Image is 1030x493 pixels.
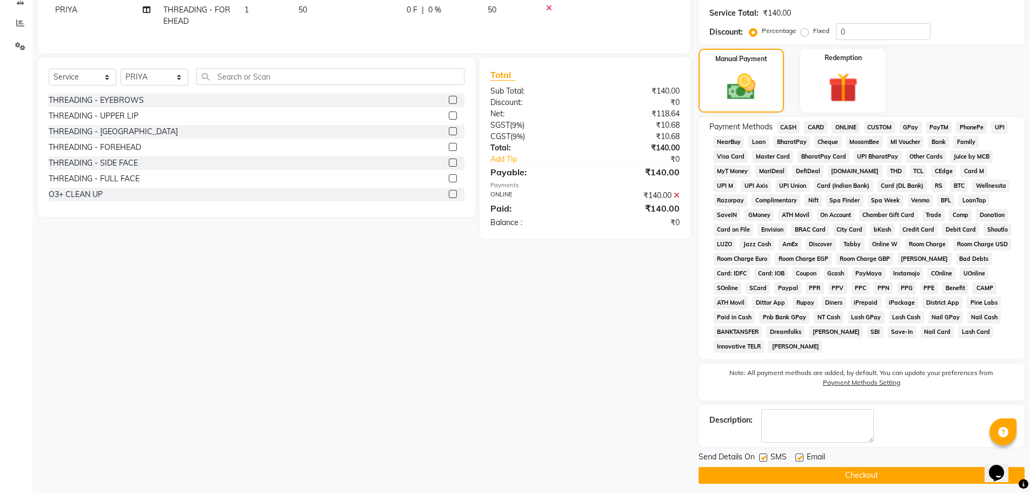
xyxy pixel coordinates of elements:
span: Card (DL Bank) [878,180,927,192]
div: Sub Total: [482,86,585,97]
div: THREADING - [GEOGRAPHIC_DATA] [49,126,178,137]
span: GMoney [745,209,774,221]
span: PayMaya [852,267,886,280]
span: Save-In [888,326,916,338]
span: Complimentary [752,194,800,207]
span: BTC [950,180,968,192]
span: PPC [852,282,870,294]
div: Total: [482,142,585,154]
span: Bank [928,136,949,148]
span: BFL [937,194,954,207]
span: PhonePe [956,121,987,134]
span: Comp [949,209,972,221]
span: THD [887,165,906,178]
span: CGST [490,132,510,141]
span: Nail Cash [967,311,1001,324]
div: ₹140.00 [585,142,688,154]
span: Card (Indian Bank) [814,180,873,192]
span: SMS [770,451,787,465]
span: On Account [817,209,855,221]
span: Benefit [942,282,969,294]
span: PPR [806,282,824,294]
span: Lash Card [958,326,993,338]
span: City Card [833,224,866,236]
span: Dittor App [752,297,788,309]
span: LoanTap [959,194,989,207]
span: CUSTOM [864,121,895,134]
div: ₹118.64 [585,108,688,120]
span: Gcash [824,267,848,280]
span: UPI BharatPay [854,150,902,163]
div: THREADING - UPPER LIP [49,110,138,122]
span: Debit Card [942,224,979,236]
span: CAMP [973,282,996,294]
span: Card: IDFC [714,267,750,280]
span: Instamojo [890,267,923,280]
span: MariDeal [755,165,788,178]
span: 1 [244,5,249,15]
span: Diners [822,297,846,309]
div: ₹140.00 [585,190,688,201]
span: Paypal [774,282,801,294]
span: TCL [910,165,927,178]
div: Discount: [482,97,585,108]
div: Discount: [709,27,743,38]
span: COnline [927,267,955,280]
span: Spa Finder [826,194,863,207]
span: UPI M [714,180,737,192]
span: Juice by MCB [951,150,993,163]
span: ONLINE [832,121,860,134]
div: O3+ CLEAN UP [49,189,103,200]
div: Payable: [482,166,585,179]
div: ₹0 [585,217,688,228]
span: PPE [920,282,938,294]
span: Nail GPay [928,311,963,324]
span: NearBuy [714,136,745,148]
span: Room Charge [905,238,949,251]
span: Coupon [792,267,820,280]
span: 9% [512,121,522,129]
span: bKash [870,224,895,236]
div: ( ) [482,120,585,131]
iframe: chat widget [985,450,1019,482]
div: Payments [490,181,679,190]
span: Room Charge Euro [714,253,771,265]
div: THREADING - EYEBROWS [49,95,144,106]
span: Card on File [714,224,754,236]
span: Innovative TELR [714,340,765,353]
span: Venmo [908,194,933,207]
div: Service Total: [709,8,759,19]
label: Note: All payment methods are added, by default. You can update your preferences from [709,368,1014,392]
span: UPI Axis [741,180,771,192]
a: Add Tip [482,154,602,165]
div: Description: [709,415,753,426]
span: Lash Cash [889,311,924,324]
span: Tabby [840,238,865,251]
span: [PERSON_NAME] [809,326,863,338]
div: Net: [482,108,585,120]
span: Visa Card [714,150,748,163]
span: BharatPay Card [798,150,849,163]
span: Payment Methods [709,121,773,133]
span: SBI [867,326,883,338]
span: Nift [805,194,822,207]
div: ₹0 [585,97,688,108]
img: _cash.svg [718,70,765,103]
span: Online W [869,238,901,251]
span: Send Details On [699,451,755,465]
span: Nail Card [921,326,954,338]
div: ₹140.00 [585,202,688,215]
span: Jazz Cash [740,238,774,251]
span: Pnb Bank GPay [759,311,809,324]
span: | [422,4,424,16]
span: Lash GPay [848,311,885,324]
span: UPI [991,121,1008,134]
span: Envision [757,224,787,236]
span: Pine Labs [967,297,1001,309]
span: BharatPay [773,136,810,148]
span: Shoutlo [984,224,1011,236]
span: CARD [804,121,827,134]
span: Loan [748,136,769,148]
span: Rupay [793,297,818,309]
label: Payment Methods Setting [823,378,900,387]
